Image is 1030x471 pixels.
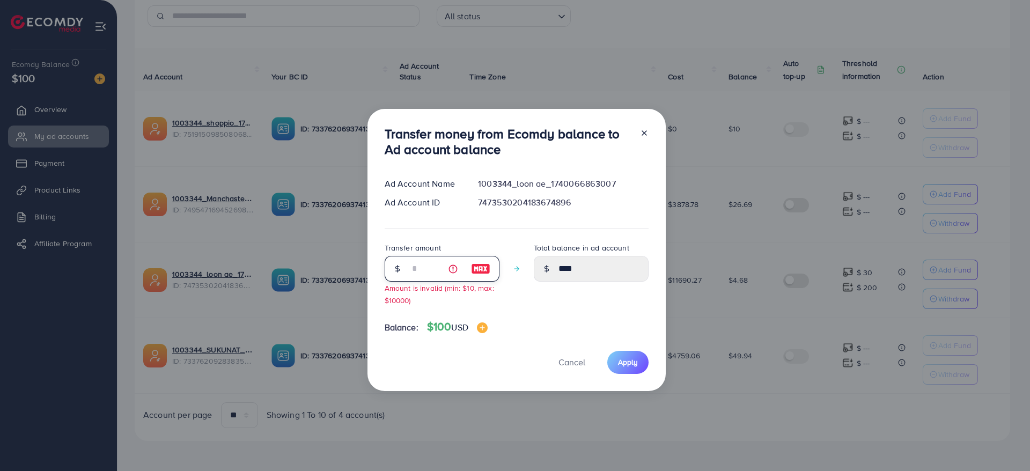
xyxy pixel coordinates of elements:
[385,242,441,253] label: Transfer amount
[427,320,488,334] h4: $100
[558,356,585,368] span: Cancel
[545,351,599,374] button: Cancel
[469,196,657,209] div: 7473530204183674896
[451,321,468,333] span: USD
[376,196,470,209] div: Ad Account ID
[385,283,494,305] small: Amount is invalid (min: $10, max: $10000)
[477,322,488,333] img: image
[376,178,470,190] div: Ad Account Name
[385,321,418,334] span: Balance:
[607,351,649,374] button: Apply
[618,357,638,367] span: Apply
[534,242,629,253] label: Total balance in ad account
[471,262,490,275] img: image
[385,126,631,157] h3: Transfer money from Ecomdy balance to Ad account balance
[469,178,657,190] div: 1003344_loon ae_1740066863007
[984,423,1022,463] iframe: Chat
